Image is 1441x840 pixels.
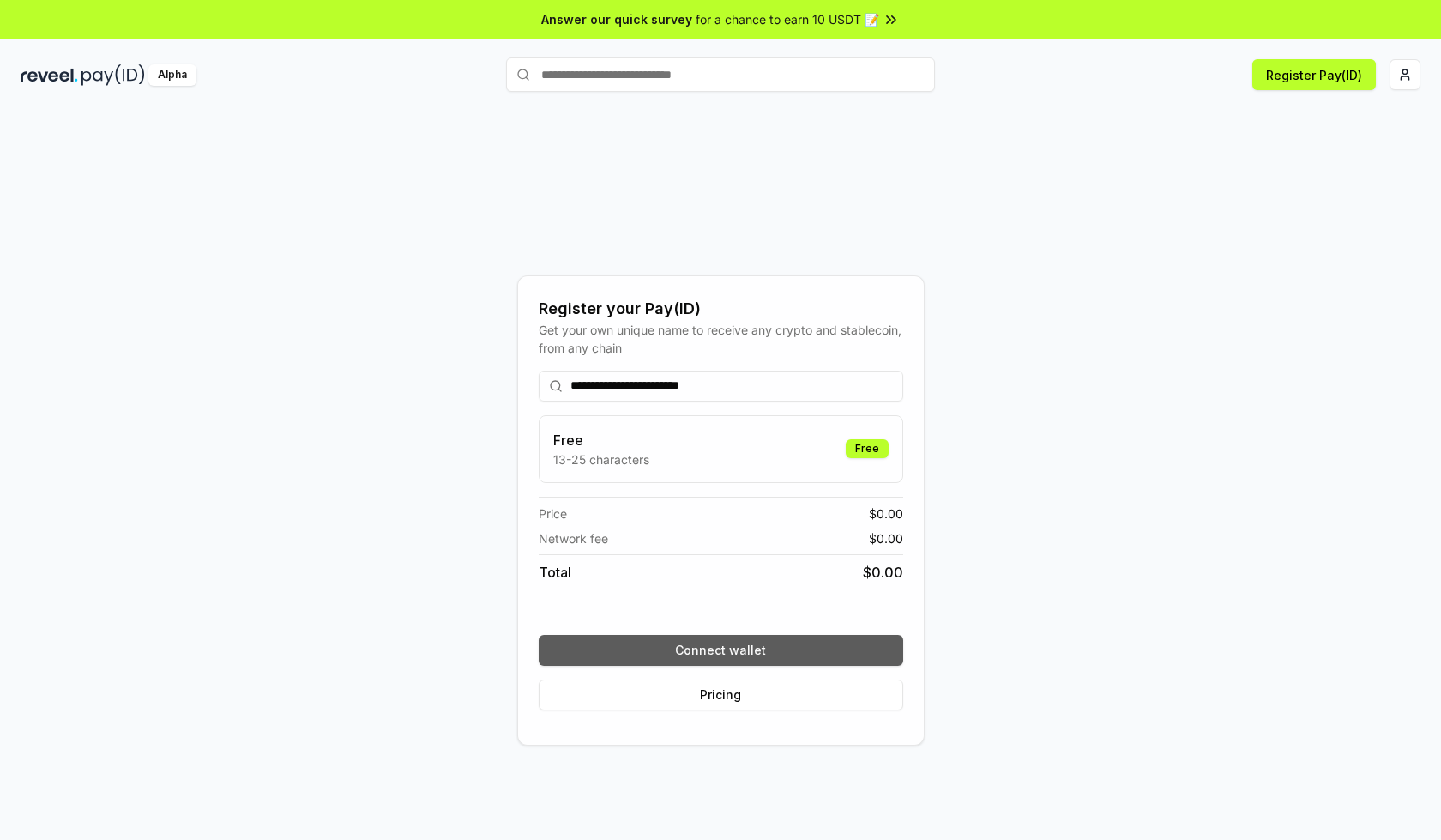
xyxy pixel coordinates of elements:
span: Price [539,505,567,523]
button: Pricing [539,680,903,710]
span: Answer our quick survey [541,10,692,28]
span: for a chance to earn 10 USDT 📝 [696,10,879,28]
h3: Free [553,430,649,450]
button: Connect wallet [539,635,903,666]
span: $ 0.00 [863,562,903,583]
span: Total [539,562,571,583]
button: Register Pay(ID) [1252,59,1376,90]
span: $ 0.00 [869,529,903,547]
span: Network fee [539,529,608,547]
img: pay_id [81,64,145,86]
div: Get your own unique name to receive any crypto and stablecoin, from any chain [539,321,903,357]
div: Free [846,439,889,458]
div: Alpha [148,64,196,86]
div: Register your Pay(ID) [539,297,903,321]
p: 13-25 characters [553,450,649,468]
img: reveel_dark [21,64,78,86]
span: $ 0.00 [869,505,903,523]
